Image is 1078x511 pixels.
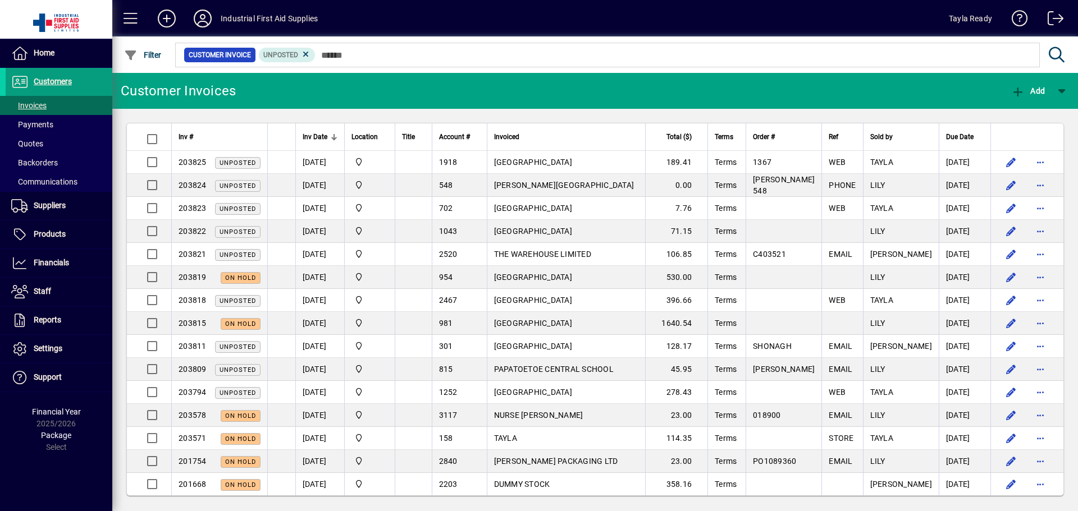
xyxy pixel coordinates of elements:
span: On hold [225,458,256,466]
span: INDUSTRIAL FIRST AID SUPPLIES LTD [351,317,388,329]
span: Due Date [946,131,974,143]
td: 278.43 [645,381,707,404]
span: Terms [715,131,733,143]
td: [DATE] [939,312,990,335]
span: Unposted [220,366,256,374]
td: 23.00 [645,450,707,473]
span: [GEOGRAPHIC_DATA] [494,342,572,351]
span: LILY [870,319,885,328]
span: EMAIL [829,342,852,351]
button: More options [1031,452,1049,470]
td: [DATE] [939,404,990,427]
td: 358.16 [645,473,707,495]
span: WEB [829,158,846,167]
a: Backorders [6,153,112,172]
button: Edit [1002,222,1020,240]
span: Unposted [220,182,256,190]
td: [DATE] [295,358,344,381]
a: Settings [6,335,112,363]
span: TAYLA [870,434,893,443]
td: [DATE] [939,381,990,404]
td: 114.35 [645,427,707,450]
span: Invoices [11,101,47,110]
span: Terms [715,181,737,190]
span: TAYLA [870,388,893,397]
button: Edit [1002,452,1020,470]
span: 018900 [753,411,781,420]
div: Due Date [946,131,984,143]
span: Quotes [11,139,43,148]
span: C403521 [753,250,786,259]
span: Title [402,131,415,143]
span: 702 [439,204,453,213]
div: Inv Date [303,131,337,143]
span: Financial Year [32,407,81,416]
span: PHONE [829,181,856,190]
span: 981 [439,319,453,328]
div: Title [402,131,425,143]
span: 301 [439,342,453,351]
span: Financials [34,258,69,267]
span: Terms [715,342,737,351]
span: 203821 [179,250,207,259]
span: Inv # [179,131,193,143]
span: On hold [225,412,256,420]
div: Order # [753,131,815,143]
span: Add [1011,86,1045,95]
button: More options [1031,291,1049,309]
button: Add [1008,81,1048,101]
span: DUMMY STOCK [494,480,550,489]
div: Invoiced [494,131,639,143]
td: [DATE] [939,266,990,289]
span: [GEOGRAPHIC_DATA] [494,158,572,167]
span: Package [41,431,71,440]
div: Customer Invoices [121,82,236,100]
a: Knowledge Base [1003,2,1028,39]
span: 201754 [179,457,207,466]
td: [DATE] [295,427,344,450]
span: 954 [439,273,453,282]
td: 128.17 [645,335,707,358]
button: More options [1031,268,1049,286]
span: TAYLA [870,204,893,213]
span: [GEOGRAPHIC_DATA] [494,273,572,282]
a: Quotes [6,134,112,153]
span: On hold [225,435,256,443]
td: [DATE] [939,473,990,495]
span: Suppliers [34,201,66,210]
span: INDUSTRIAL FIRST AID SUPPLIES LTD [351,179,388,191]
span: Terms [715,227,737,236]
span: Support [34,372,62,381]
span: Unposted [220,389,256,397]
button: More options [1031,383,1049,401]
button: More options [1031,429,1049,447]
span: LILY [870,227,885,236]
td: [DATE] [939,243,990,266]
span: 203815 [179,319,207,328]
span: Products [34,229,66,238]
span: 2840 [439,457,458,466]
span: INDUSTRIAL FIRST AID SUPPLIES LTD [351,386,388,398]
span: EMAIL [829,250,852,259]
span: Unposted [220,159,256,167]
td: [DATE] [295,151,344,174]
span: TAYLA [870,158,893,167]
button: Edit [1002,406,1020,424]
button: More options [1031,245,1049,263]
span: INDUSTRIAL FIRST AID SUPPLIES LTD [351,294,388,306]
span: 203809 [179,365,207,374]
span: Filter [124,50,162,59]
button: More options [1031,337,1049,355]
div: Account # [439,131,480,143]
span: INDUSTRIAL FIRST AID SUPPLIES LTD [351,340,388,352]
div: Total ($) [652,131,702,143]
span: 201668 [179,480,207,489]
span: 203824 [179,181,207,190]
td: [DATE] [939,220,990,243]
span: EMAIL [829,411,852,420]
a: Products [6,220,112,248]
a: Support [6,363,112,392]
span: [GEOGRAPHIC_DATA] [494,319,572,328]
button: More options [1031,314,1049,332]
td: [DATE] [939,358,990,381]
